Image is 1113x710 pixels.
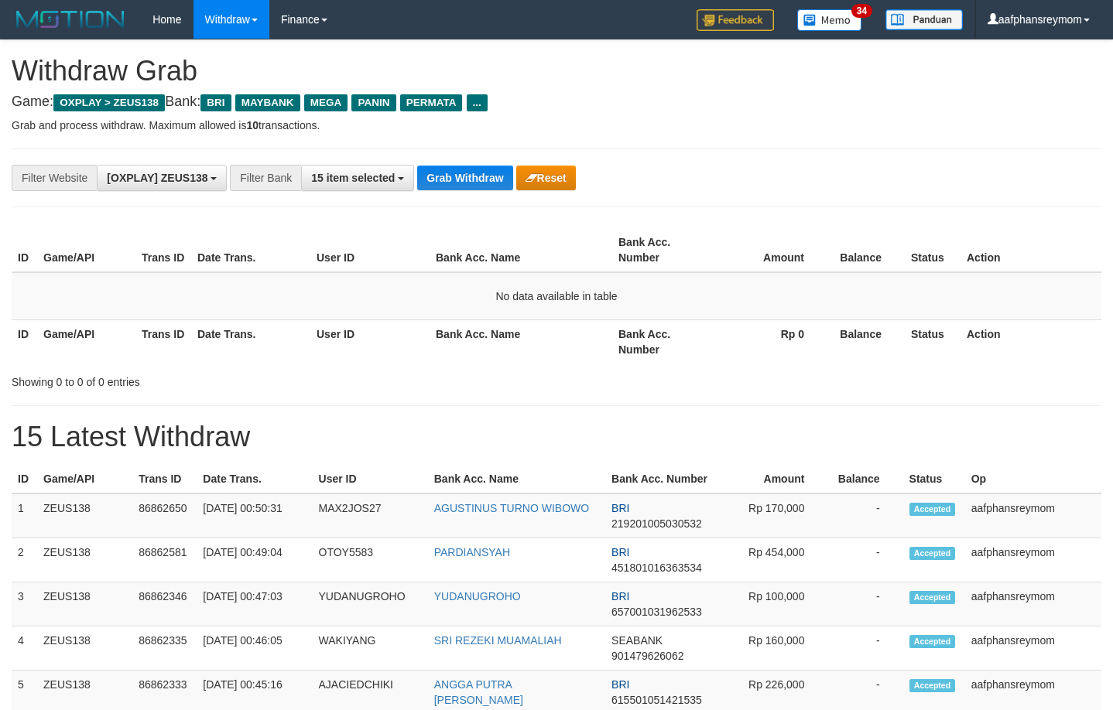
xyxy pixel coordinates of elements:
[313,538,428,582] td: OTOY5583
[310,228,430,272] th: User ID
[909,503,956,516] span: Accepted
[12,56,1101,87] h1: Withdraw Grab
[304,94,348,111] span: MEGA
[611,634,663,647] span: SEABANK
[611,502,629,514] span: BRI
[714,465,827,493] th: Amount
[965,582,1101,626] td: aafphansreymom
[107,172,207,184] span: [OXPLAY] ZEUS138
[827,582,902,626] td: -
[37,493,132,538] td: ZEUS138
[12,165,97,191] div: Filter Website
[965,465,1101,493] th: Op
[12,422,1101,452] h1: 15 Latest Withdraw
[12,493,37,538] td: 1
[714,493,827,538] td: Rp 170,000
[12,626,37,671] td: 4
[135,228,191,272] th: Trans ID
[909,679,956,692] span: Accepted
[827,493,902,538] td: -
[12,319,37,364] th: ID
[310,319,430,364] th: User ID
[965,626,1101,671] td: aafphansreymom
[909,591,956,604] span: Accepted
[428,465,605,493] th: Bank Acc. Name
[37,538,132,582] td: ZEUS138
[12,228,37,272] th: ID
[53,94,165,111] span: OXPLAY > ZEUS138
[965,493,1101,538] td: aafphansreymom
[612,228,711,272] th: Bank Acc. Number
[313,582,428,626] td: YUDANUGROHO
[909,635,956,648] span: Accepted
[301,165,414,191] button: 15 item selected
[516,166,576,190] button: Reset
[612,319,711,364] th: Bank Acc. Number
[827,626,902,671] td: -
[905,228,961,272] th: Status
[611,517,702,530] span: Copy 219201005030532 to clipboard
[197,538,312,582] td: [DATE] 00:49:04
[135,319,191,364] th: Trans ID
[197,493,312,538] td: [DATE] 00:50:31
[313,626,428,671] td: WAKIYANG
[132,626,197,671] td: 86862335
[417,166,512,190] button: Grab Withdraw
[711,319,827,364] th: Rp 0
[909,547,956,560] span: Accepted
[12,465,37,493] th: ID
[965,538,1101,582] td: aafphansreymom
[132,582,197,626] td: 86862346
[37,319,135,364] th: Game/API
[351,94,396,111] span: PANIN
[12,118,1101,133] p: Grab and process withdraw. Maximum allowed is transactions.
[12,8,129,31] img: MOTION_logo.png
[132,465,197,493] th: Trans ID
[12,94,1101,110] h4: Game: Bank:
[37,465,132,493] th: Game/API
[400,94,463,111] span: PERMATA
[434,634,562,647] a: SRI REZEKI MUAMALIAH
[12,538,37,582] td: 2
[311,172,395,184] span: 15 item selected
[714,582,827,626] td: Rp 100,000
[827,538,902,582] td: -
[851,4,872,18] span: 34
[313,465,428,493] th: User ID
[467,94,488,111] span: ...
[230,165,301,191] div: Filter Bank
[197,626,312,671] td: [DATE] 00:46:05
[197,465,312,493] th: Date Trans.
[903,465,965,493] th: Status
[611,678,629,691] span: BRI
[97,165,227,191] button: [OXPLAY] ZEUS138
[611,546,629,558] span: BRI
[611,694,702,706] span: Copy 615501051421535 to clipboard
[37,626,132,671] td: ZEUS138
[611,650,683,662] span: Copy 901479626062 to clipboard
[827,228,905,272] th: Balance
[714,538,827,582] td: Rp 454,000
[246,119,259,131] strong: 10
[200,94,231,111] span: BRI
[12,368,452,390] div: Showing 0 to 0 of 0 entries
[37,582,132,626] td: ZEUS138
[827,319,905,364] th: Balance
[434,590,521,602] a: YUDANUGROHO
[191,319,310,364] th: Date Trans.
[37,228,135,272] th: Game/API
[132,493,197,538] td: 86862650
[12,272,1101,320] td: No data available in table
[235,94,300,111] span: MAYBANK
[430,228,612,272] th: Bank Acc. Name
[605,465,714,493] th: Bank Acc. Number
[434,678,523,706] a: ANGGA PUTRA [PERSON_NAME]
[711,228,827,272] th: Amount
[12,582,37,626] td: 3
[434,502,589,514] a: AGUSTINUS TURNO WIBOWO
[313,493,428,538] td: MAX2JOS27
[611,590,629,602] span: BRI
[430,319,612,364] th: Bank Acc. Name
[197,582,312,626] td: [DATE] 00:47:03
[961,319,1101,364] th: Action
